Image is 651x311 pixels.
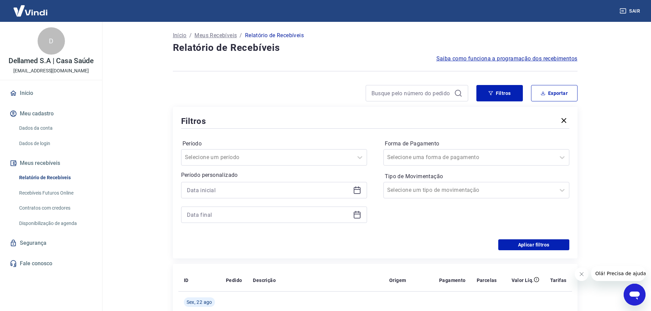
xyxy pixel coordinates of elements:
a: Dados da conta [16,121,94,135]
span: Sex, 22 ago [187,299,212,306]
img: Vindi [8,0,53,21]
a: Segurança [8,236,94,251]
p: Valor Líq. [512,277,534,284]
p: Parcelas [477,277,497,284]
p: ID [184,277,189,284]
p: Relatório de Recebíveis [245,31,304,40]
p: Tarifas [550,277,567,284]
button: Filtros [476,85,523,101]
iframe: Botão para abrir a janela de mensagens [624,284,646,306]
h4: Relatório de Recebíveis [173,41,578,55]
button: Exportar [531,85,578,101]
button: Sair [618,5,643,17]
button: Meus recebíveis [8,156,94,171]
input: Data inicial [187,185,350,195]
iframe: Fechar mensagem [575,267,588,281]
label: Tipo de Movimentação [385,172,568,181]
a: Início [173,31,187,40]
p: Período personalizado [181,171,367,179]
p: Pedido [226,277,242,284]
label: Forma de Pagamento [385,140,568,148]
h5: Filtros [181,116,206,127]
a: Saiba como funciona a programação dos recebimentos [436,55,578,63]
button: Meu cadastro [8,106,94,121]
span: Olá! Precisa de ajuda? [4,5,57,10]
a: Fale conosco [8,256,94,271]
p: / [240,31,242,40]
input: Data final [187,210,350,220]
p: [EMAIL_ADDRESS][DOMAIN_NAME] [13,67,89,74]
a: Disponibilização de agenda [16,216,94,230]
a: Início [8,86,94,101]
iframe: Mensagem da empresa [591,266,646,281]
label: Período [182,140,366,148]
p: Pagamento [439,277,466,284]
p: / [189,31,192,40]
p: Dellamed S.A | Casa Saúde [9,57,94,65]
a: Meus Recebíveis [194,31,237,40]
div: D [38,27,65,55]
a: Recebíveis Futuros Online [16,186,94,200]
a: Contratos com credores [16,201,94,215]
input: Busque pelo número do pedido [371,88,451,98]
button: Aplicar filtros [498,239,569,250]
a: Relatório de Recebíveis [16,171,94,185]
a: Dados de login [16,137,94,151]
p: Descrição [253,277,276,284]
p: Origem [389,277,406,284]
